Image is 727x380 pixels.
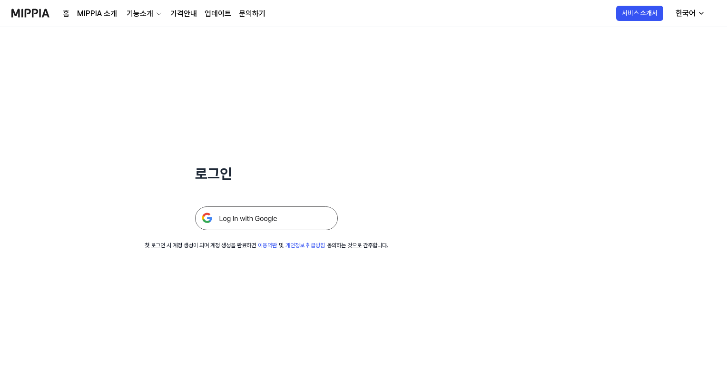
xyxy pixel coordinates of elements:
div: 한국어 [674,8,698,19]
button: 기능소개 [125,8,163,19]
a: 가격안내 [170,8,197,19]
button: 서비스 소개서 [616,6,663,21]
a: 개인정보 취급방침 [285,242,325,249]
a: MIPPIA 소개 [77,8,117,19]
div: 첫 로그인 시 계정 생성이 되며 계정 생성을 완료하면 및 동의하는 것으로 간주합니다. [145,242,388,250]
a: 업데이트 [205,8,231,19]
h1: 로그인 [195,164,338,184]
button: 한국어 [668,4,711,23]
a: 이용약관 [258,242,277,249]
img: 구글 로그인 버튼 [195,206,338,230]
div: 기능소개 [125,8,155,19]
a: 문의하기 [239,8,265,19]
a: 홈 [63,8,69,19]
